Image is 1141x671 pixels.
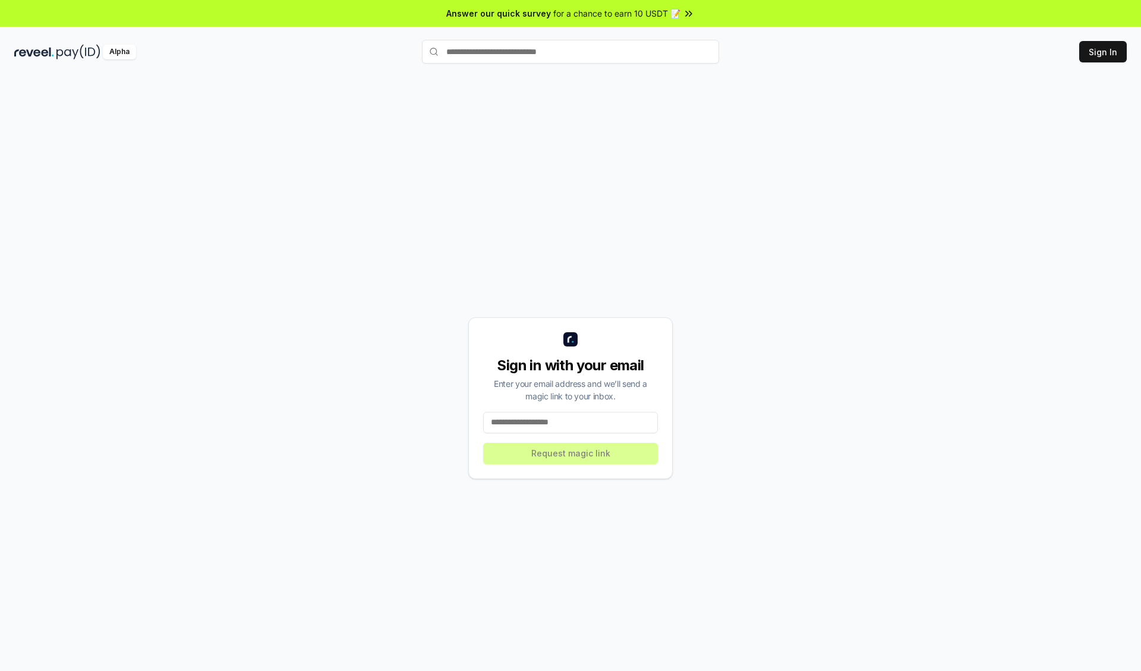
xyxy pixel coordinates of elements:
div: Enter your email address and we’ll send a magic link to your inbox. [483,377,658,402]
img: logo_small [563,332,578,346]
span: for a chance to earn 10 USDT 📝 [553,7,680,20]
button: Sign In [1079,41,1127,62]
img: reveel_dark [14,45,54,59]
span: Answer our quick survey [446,7,551,20]
img: pay_id [56,45,100,59]
div: Alpha [103,45,136,59]
div: Sign in with your email [483,356,658,375]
